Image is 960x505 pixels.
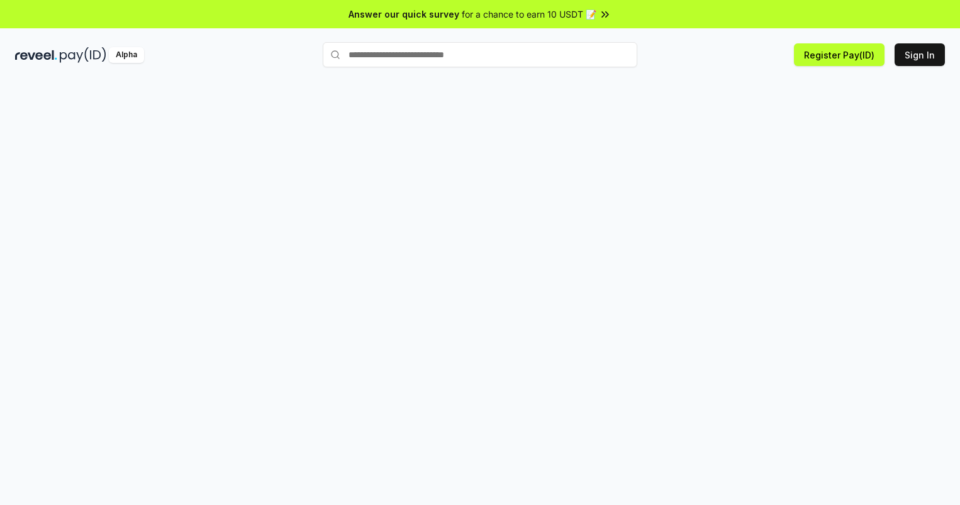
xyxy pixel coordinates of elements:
[462,8,596,21] span: for a chance to earn 10 USDT 📝
[109,47,144,63] div: Alpha
[794,43,885,66] button: Register Pay(ID)
[60,47,106,63] img: pay_id
[15,47,57,63] img: reveel_dark
[895,43,945,66] button: Sign In
[349,8,459,21] span: Answer our quick survey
